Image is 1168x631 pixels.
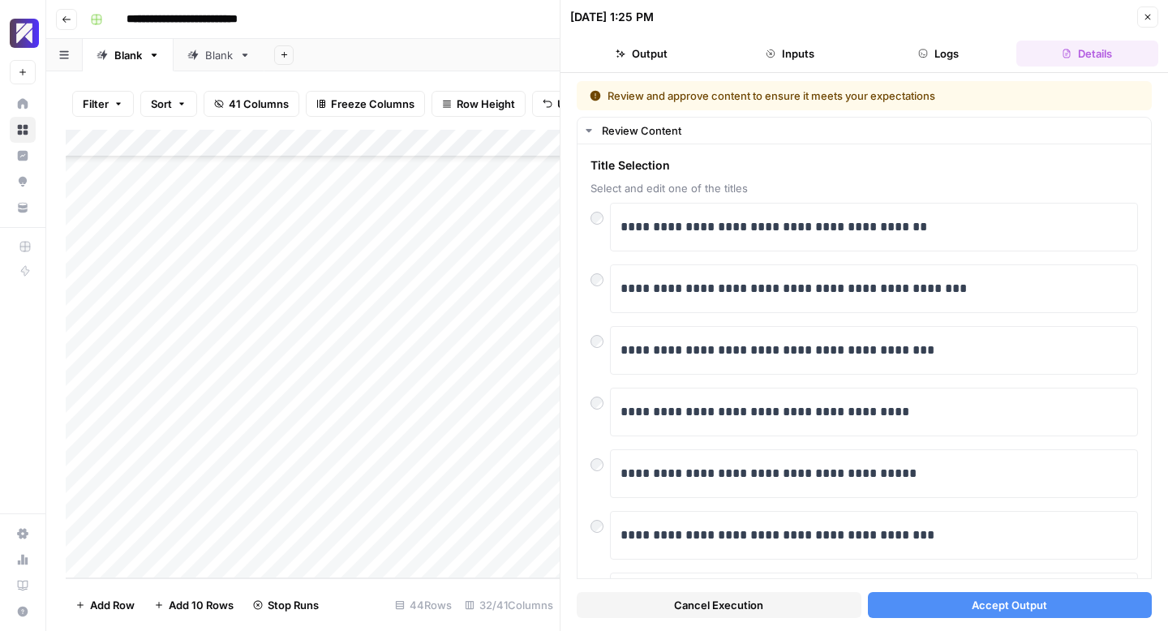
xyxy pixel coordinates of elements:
a: Usage [10,547,36,573]
button: Add 10 Rows [144,592,243,618]
span: Title Selection [590,157,1138,174]
button: Details [1016,41,1158,67]
a: Learning Hub [10,573,36,599]
a: Opportunities [10,169,36,195]
button: Output [570,41,712,67]
a: Blank [174,39,264,71]
div: 32/41 Columns [458,592,560,618]
button: Stop Runs [243,592,328,618]
button: Review Content [578,118,1151,144]
button: Inputs [719,41,861,67]
div: Review Content [602,122,1141,139]
span: Select and edit one of the titles [590,180,1138,196]
div: Blank [205,47,233,63]
a: Settings [10,521,36,547]
div: Blank [114,47,142,63]
button: Logs [868,41,1010,67]
button: Add Row [66,592,144,618]
span: Row Height [457,96,515,112]
button: Freeze Columns [306,91,425,117]
a: Your Data [10,195,36,221]
button: Cancel Execution [577,592,861,618]
span: Filter [83,96,109,112]
span: Cancel Execution [674,597,763,613]
a: Home [10,91,36,117]
a: Insights [10,143,36,169]
button: Accept Output [868,592,1153,618]
div: 44 Rows [389,592,458,618]
button: Sort [140,91,197,117]
button: Row Height [432,91,526,117]
div: [DATE] 1:25 PM [570,9,654,25]
button: Workspace: Overjet - Test [10,13,36,54]
img: Overjet - Test Logo [10,19,39,48]
span: Stop Runs [268,597,319,613]
span: Add Row [90,597,135,613]
span: Accept Output [972,597,1047,613]
button: 41 Columns [204,91,299,117]
button: Filter [72,91,134,117]
div: Review and approve content to ensure it meets your expectations [590,88,1037,104]
button: Undo [532,91,595,117]
button: Help + Support [10,599,36,625]
a: Blank [83,39,174,71]
a: Browse [10,117,36,143]
span: 41 Columns [229,96,289,112]
span: Add 10 Rows [169,597,234,613]
span: Freeze Columns [331,96,414,112]
span: Sort [151,96,172,112]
